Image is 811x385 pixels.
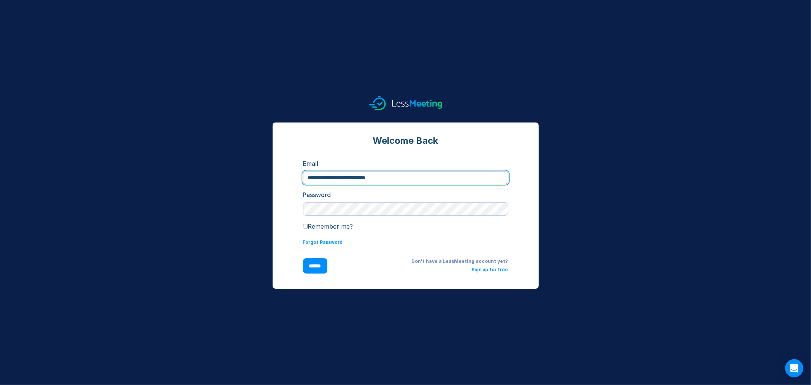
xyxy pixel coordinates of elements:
div: Open Intercom Messenger [785,359,803,377]
div: Password [303,190,508,199]
input: Remember me? [303,224,308,229]
label: Remember me? [303,223,353,230]
div: Welcome Back [303,135,508,147]
div: Don't have a LessMeeting account yet? [340,258,508,264]
a: Forgot Password [303,239,343,245]
a: Sign up for free [472,267,508,272]
img: logo.svg [369,96,443,110]
div: Email [303,159,508,168]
